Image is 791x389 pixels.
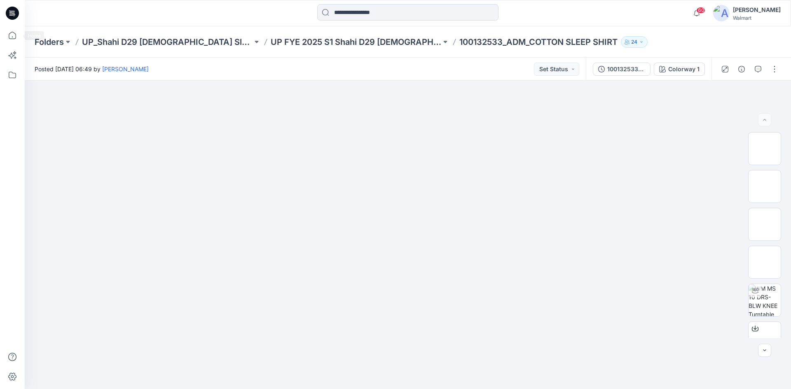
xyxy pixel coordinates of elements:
[631,37,637,47] p: 24
[459,36,618,48] p: 100132533_ADM_COTTON SLEEP SHIRT
[654,63,705,76] button: Colorway 1
[733,15,781,21] div: Walmart
[749,284,781,316] img: WM MS 10 DRS-BLW KNEE Turntable with Avatar
[607,65,645,74] div: 100132533_ADM_COTTON SLEEP SHIRT
[668,65,700,74] div: Colorway 1
[35,36,64,48] a: Folders
[696,7,705,14] span: 60
[593,63,651,76] button: 100132533_ADM_COTTON SLEEP SHIRT
[733,5,781,15] div: [PERSON_NAME]
[713,5,730,21] img: avatar
[35,65,149,73] span: Posted [DATE] 06:49 by
[271,36,441,48] a: UP FYE 2025 S1 Shahi D29 [DEMOGRAPHIC_DATA] Sleepwear
[82,36,253,48] a: UP_Shahi D29 [DEMOGRAPHIC_DATA] Sleep
[621,36,648,48] button: 24
[735,63,748,76] button: Details
[102,65,149,72] a: [PERSON_NAME]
